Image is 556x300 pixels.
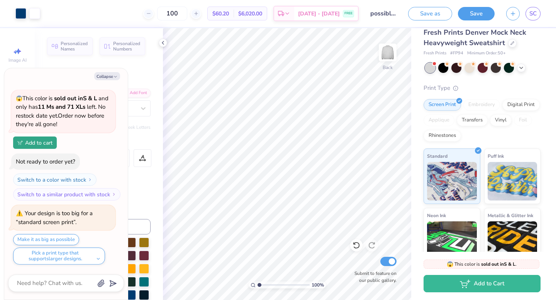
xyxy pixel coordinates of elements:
span: Personalized Numbers [113,41,141,52]
button: Save as [408,7,452,20]
div: Print Type [424,84,541,93]
strong: sold out in S & L [54,94,97,102]
span: [DATE] - [DATE] [298,10,340,18]
span: FREE [344,11,353,16]
button: Add to cart [13,137,57,149]
div: Foil [514,115,532,126]
div: Screen Print [424,99,461,111]
span: This color is . [447,261,517,268]
img: Neon Ink [427,221,477,260]
input: – – [157,7,187,20]
span: Personalized Names [61,41,88,52]
div: Applique [424,115,454,126]
strong: sold out in S & L [481,261,515,267]
img: Switch to a similar product with stock [112,192,116,197]
span: Metallic & Glitter Ink [488,211,533,219]
button: Add to Cart [424,275,541,292]
div: Rhinestones [424,130,461,142]
div: Vinyl [490,115,512,126]
img: Back [380,45,395,60]
button: Make it as big as possible [13,234,79,245]
span: # FP94 [450,50,463,57]
span: 😱 [16,95,22,102]
div: Back [383,64,393,71]
span: Minimum Order: 50 + [467,50,506,57]
img: Standard [427,162,477,201]
div: Not ready to order yet? [16,158,75,165]
span: 100 % [312,281,324,288]
div: Embroidery [463,99,500,111]
span: This color is and only has left . No restock date yet. Order now before they're all gone! [16,94,108,128]
span: $60.20 [212,10,229,18]
img: Add to cart [17,140,23,145]
div: Transfers [457,115,488,126]
img: Puff Ink [488,162,537,201]
img: Switch to a color with stock [88,177,92,182]
span: Neon Ink [427,211,446,219]
span: Fresh Prints [424,50,446,57]
button: Switch to a color with stock [13,174,97,186]
span: 😱 [447,261,453,268]
button: Collapse [94,72,120,80]
div: Your design is too big for a “standard screen print”. [16,209,93,226]
img: Metallic & Glitter Ink [488,221,537,260]
input: Untitled Design [364,6,402,21]
button: Pick a print type that supportslarger designs. [13,248,105,265]
span: SC [529,9,537,18]
span: Standard [427,152,448,160]
div: Add Font [120,89,151,98]
span: Image AI [8,57,27,63]
strong: 11 Ms and 71 XLs [38,103,85,111]
span: Puff Ink [488,152,504,160]
button: Save [458,7,495,20]
button: Switch to a similar product with stock [13,188,120,201]
div: Digital Print [502,99,540,111]
a: SC [525,7,541,20]
label: Submit to feature on our public gallery. [350,270,397,284]
span: $6,020.00 [238,10,262,18]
